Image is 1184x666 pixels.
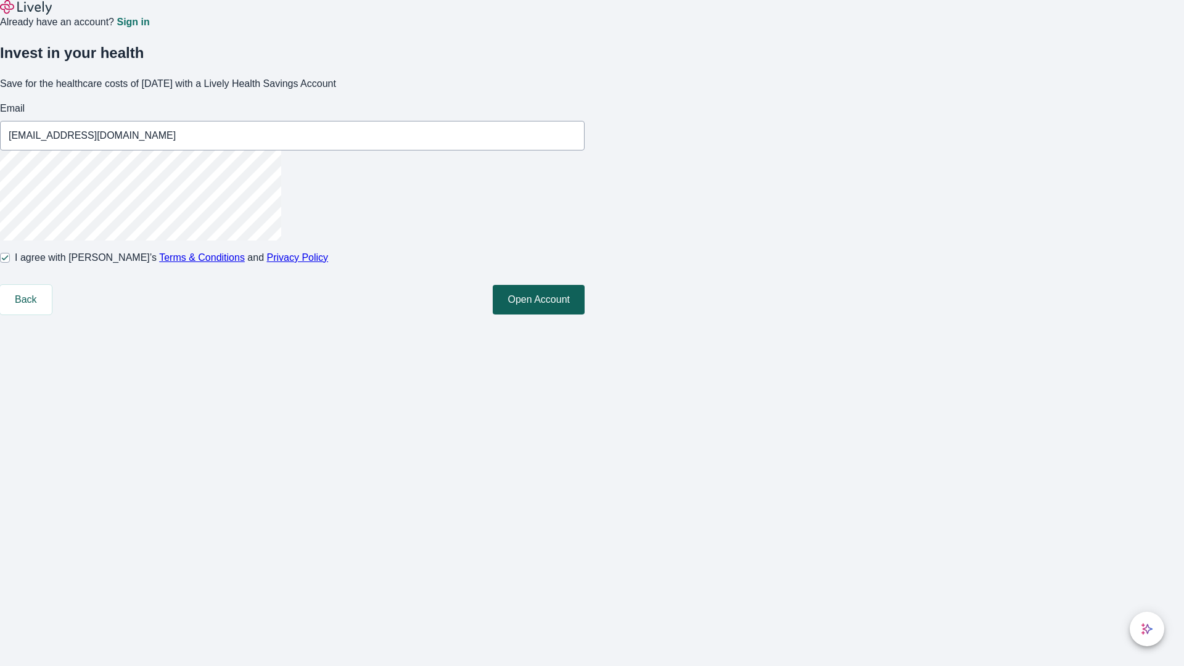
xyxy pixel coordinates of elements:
svg: Lively AI Assistant [1141,623,1153,635]
button: chat [1130,612,1164,646]
button: Open Account [493,285,585,314]
a: Privacy Policy [267,252,329,263]
a: Terms & Conditions [159,252,245,263]
a: Sign in [117,17,149,27]
span: I agree with [PERSON_NAME]’s and [15,250,328,265]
